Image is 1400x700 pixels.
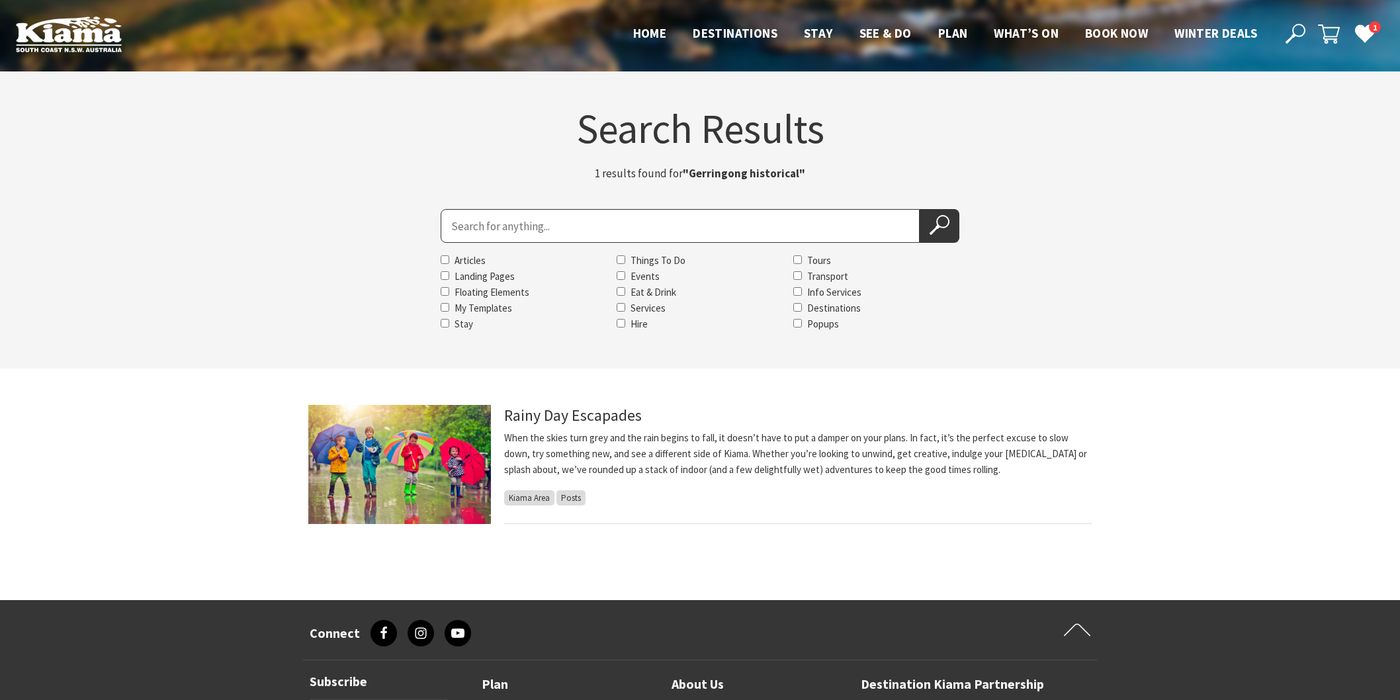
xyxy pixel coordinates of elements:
nav: Main Menu [620,23,1270,45]
label: Transport [807,270,848,283]
a: Rainy Day Escapades [504,405,642,425]
label: Stay [455,318,473,330]
p: When the skies turn grey and the rain begins to fall, it doesn’t have to put a damper on your pla... [504,430,1092,478]
label: Floating Elements [455,286,529,298]
span: Home [633,25,667,41]
strong: "Gerringong historical" [683,166,805,181]
a: Destination Kiama Partnership [861,674,1044,695]
a: About Us [672,674,724,695]
a: Plan [482,674,508,695]
span: Destinations [693,25,777,41]
p: 1 results found for [535,165,865,183]
span: Winter Deals [1174,25,1257,41]
img: Kiama Logo [16,16,122,52]
label: Info Services [807,286,861,298]
span: 1 [1369,21,1381,34]
img: Rainy Days in the Kiama Region [308,405,491,524]
span: Kiama Area [504,490,554,505]
label: Eat & Drink [631,286,676,298]
label: Destinations [807,302,861,314]
span: Book now [1085,25,1148,41]
span: Stay [804,25,833,41]
label: Things To Do [631,254,685,267]
span: Posts [556,490,586,505]
label: Articles [455,254,486,267]
span: See & Do [859,25,912,41]
span: Plan [938,25,968,41]
label: Landing Pages [455,270,515,283]
span: What’s On [994,25,1059,41]
label: Hire [631,318,648,330]
label: Events [631,270,660,283]
a: 1 [1354,23,1374,43]
label: Services [631,302,666,314]
label: My Templates [455,302,512,314]
h1: Search Results [308,108,1092,149]
label: Tours [807,254,831,267]
h3: Connect [310,625,360,641]
label: Popups [807,318,839,330]
h3: Subscribe [310,674,449,689]
input: Search for: [441,209,920,243]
